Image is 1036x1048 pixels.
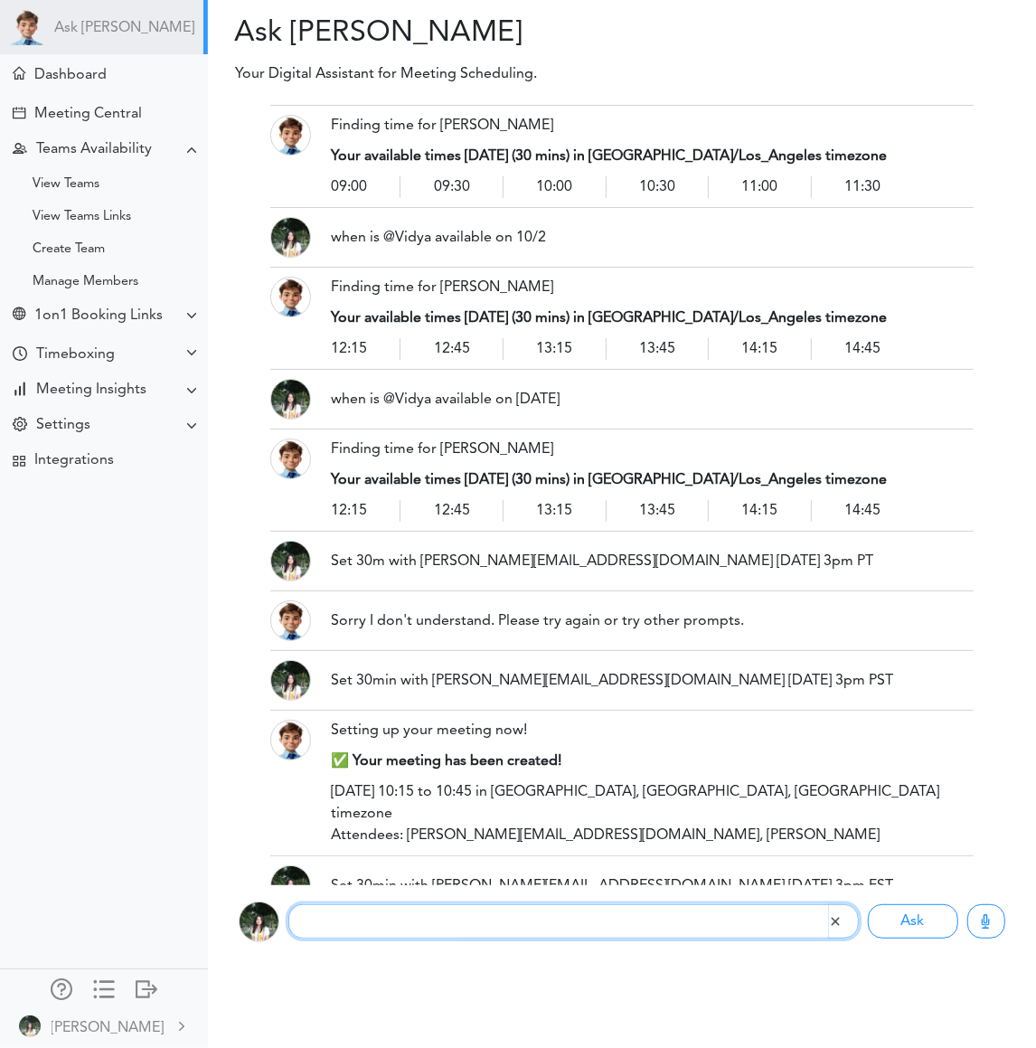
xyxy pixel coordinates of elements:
div: Attendees: [PERSON_NAME][EMAIL_ADDRESS][DOMAIN_NAME], [PERSON_NAME] [331,825,974,846]
div: 13:45 [639,500,675,522]
div: 12:45 [434,500,470,522]
div: Your available times [DATE] (30 mins) in [GEOGRAPHIC_DATA]/Los_Angeles timezone [331,298,974,338]
img: Powered by TEAMCAL AI [9,9,45,45]
div: Log out [136,978,157,996]
div: View Teams [33,180,99,189]
div: 12:15 [331,338,367,360]
h2: Ask [PERSON_NAME] [221,16,608,51]
div: 1on1 Booking Links [34,307,163,325]
img: Theo_head.png [270,720,311,760]
div: Create Meeting [13,107,25,119]
div: Setting up your meeting now! [331,720,974,741]
div: Finding time for [PERSON_NAME] [331,277,974,298]
div: 09:00 [331,176,367,198]
div: 13:15 [536,500,572,522]
div: Sorry I don't understand. Please try again or try other prompts. [331,610,974,632]
div: Integrations [34,452,114,469]
div: 10:30 [639,176,675,198]
img: Z [19,1015,41,1037]
div: Your available times [DATE] (30 mins) in [GEOGRAPHIC_DATA]/Los_Angeles timezone [331,460,974,500]
img: Z [270,660,311,701]
a: Manage Members and Externals [51,978,72,1004]
img: Z [270,217,311,258]
div: TEAMCAL AI Workflow Apps [13,455,25,467]
a: Change side menu [93,978,115,1004]
img: Z [270,541,311,581]
img: Z [270,379,311,420]
div: Create Team [33,245,105,254]
div: 14:45 [844,500,881,522]
div: 14:15 [741,338,777,360]
div: when is @Vidya available on [DATE] [331,389,974,411]
div: Set 30min with [PERSON_NAME][EMAIL_ADDRESS][DOMAIN_NAME] [DATE] 3pm EST [331,875,974,897]
img: Theo_head.png [270,115,311,156]
div: Time Your Goals [13,346,27,363]
div: Finding time for [PERSON_NAME] [331,115,974,137]
div: Dashboard [34,67,107,84]
div: Timeboxing [36,346,115,363]
div: Meeting Insights [36,382,146,399]
div: when is @Vidya available on 10/2 [331,227,974,249]
div: Show only icons [93,978,115,996]
div: 10:00 [536,176,572,198]
div: 14:45 [844,338,881,360]
div: ✅ Your meeting has been created! [331,741,974,781]
div: Set 30m with [PERSON_NAME][EMAIL_ADDRESS][DOMAIN_NAME] [DATE] 3pm PT [331,551,974,572]
div: Manage Members [33,278,138,287]
div: Your available times [DATE] (30 mins) in [GEOGRAPHIC_DATA]/Los_Angeles timezone [331,137,974,176]
div: Manage Members and Externals [51,978,72,996]
div: 12:45 [434,338,470,360]
a: [PERSON_NAME] [2,1006,206,1046]
div: 11:30 [844,176,881,198]
button: Ask [868,904,958,939]
div: 12:15 [331,500,367,522]
div: Share Meeting Link [13,307,25,325]
img: Theo_head.png [270,439,311,479]
div: 13:45 [639,338,675,360]
img: Theo_head.png [270,600,311,641]
div: Meeting Dashboard [13,67,25,80]
div: Settings [36,417,90,434]
div: Meeting Central [34,106,142,123]
div: 14:15 [741,500,777,522]
img: Z [270,865,311,906]
div: [PERSON_NAME] [52,1017,165,1039]
div: View Teams Links [33,212,131,222]
a: Ask [PERSON_NAME] [54,20,194,37]
div: [DATE] 10:15 to 10:45 in [GEOGRAPHIC_DATA], [GEOGRAPHIC_DATA], [GEOGRAPHIC_DATA] timezone [331,781,974,825]
img: Z [239,902,279,942]
div: Set 30min with [PERSON_NAME][EMAIL_ADDRESS][DOMAIN_NAME] [DATE] 3pm PST [331,670,974,692]
div: 13:15 [536,338,572,360]
div: Finding time for [PERSON_NAME] [331,439,974,460]
img: Theo_head.png [270,277,311,317]
div: 09:30 [434,176,470,198]
p: Your Digital Assistant for Meeting Scheduling. [222,63,802,85]
div: Teams Availability [36,141,152,158]
div: 11:00 [741,176,777,198]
